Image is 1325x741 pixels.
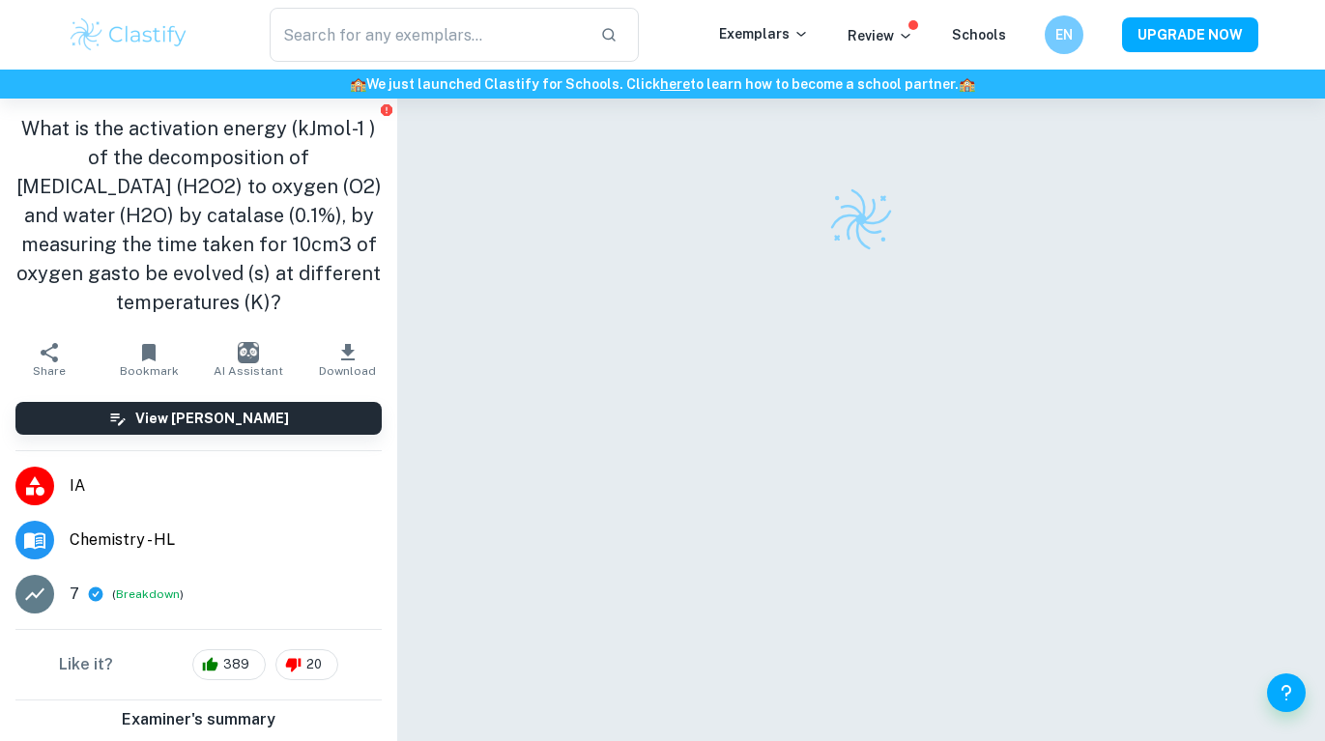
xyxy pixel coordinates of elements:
[68,15,190,54] img: Clastify logo
[296,655,332,674] span: 20
[135,408,289,429] h6: View [PERSON_NAME]
[214,364,283,378] span: AI Assistant
[827,185,895,253] img: Clastify logo
[848,25,913,46] p: Review
[319,364,376,378] span: Download
[270,8,586,62] input: Search for any exemplars...
[112,585,184,604] span: ( )
[59,653,113,676] h6: Like it?
[1267,673,1306,712] button: Help and Feedback
[70,474,382,498] span: IA
[100,332,199,386] button: Bookmark
[15,114,382,317] h1: What is the activation energy (kJmol-1 ) of the decomposition of [MEDICAL_DATA] (H2O2) to oxygen ...
[70,583,79,606] p: 7
[1045,15,1083,54] button: EN
[70,528,382,552] span: Chemistry - HL
[959,76,975,92] span: 🏫
[4,73,1321,95] h6: We just launched Clastify for Schools. Click to learn how to become a school partner.
[199,332,299,386] button: AI Assistant
[8,708,389,731] h6: Examiner's summary
[350,76,366,92] span: 🏫
[1052,24,1075,45] h6: EN
[719,23,809,44] p: Exemplars
[15,402,382,435] button: View [PERSON_NAME]
[952,27,1006,43] a: Schools
[192,649,266,680] div: 389
[213,655,260,674] span: 389
[1122,17,1258,52] button: UPGRADE NOW
[116,585,180,603] button: Breakdown
[120,364,179,378] span: Bookmark
[379,102,393,117] button: Report issue
[275,649,338,680] div: 20
[660,76,690,92] a: here
[238,342,259,363] img: AI Assistant
[298,332,397,386] button: Download
[33,364,66,378] span: Share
